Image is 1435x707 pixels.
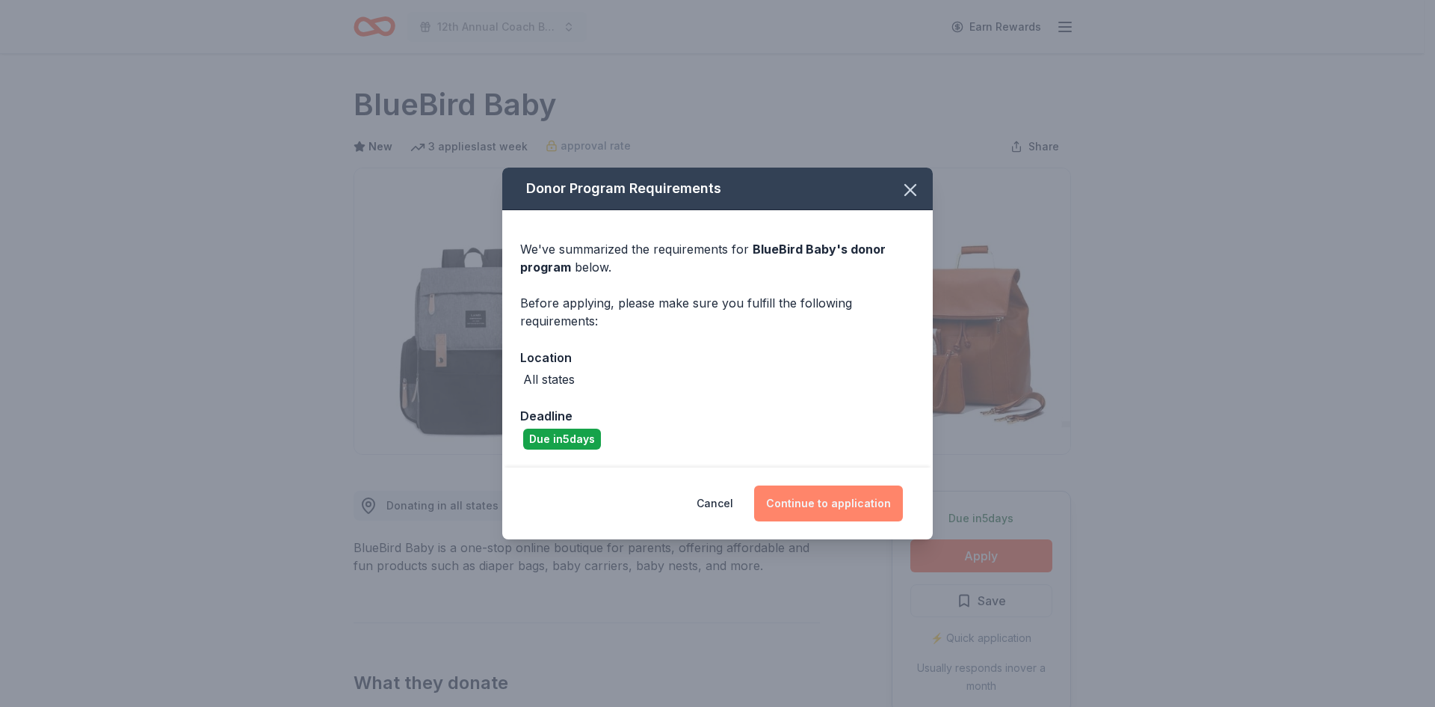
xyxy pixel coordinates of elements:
[697,486,733,521] button: Cancel
[520,294,915,330] div: Before applying, please make sure you fulfill the following requirements:
[520,406,915,426] div: Deadline
[520,240,915,276] div: We've summarized the requirements for below.
[502,168,933,210] div: Donor Program Requirements
[520,348,915,367] div: Location
[523,370,575,388] div: All states
[523,429,601,450] div: Due in 5 days
[754,486,903,521] button: Continue to application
